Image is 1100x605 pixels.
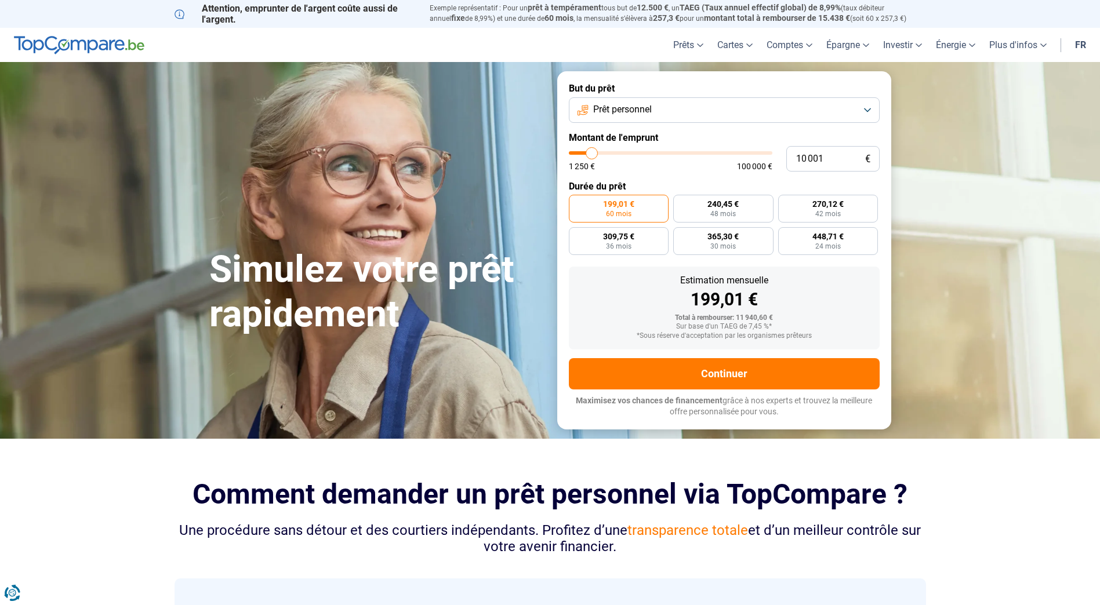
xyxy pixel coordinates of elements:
[982,28,1054,62] a: Plus d'infos
[710,243,736,250] span: 30 mois
[578,291,870,308] div: 199,01 €
[569,132,880,143] label: Montant de l'emprunt
[653,13,680,23] span: 257,3 €
[569,358,880,389] button: Continuer
[14,36,144,54] img: TopCompare
[569,162,595,170] span: 1 250 €
[576,396,723,405] span: Maximisez vos chances de financement
[710,28,760,62] a: Cartes
[175,3,416,25] p: Attention, emprunter de l'argent coûte aussi de l'argent.
[707,232,739,240] span: 365,30 €
[627,522,748,538] span: transparence totale
[578,314,870,322] div: Total à rembourser: 11 940,60 €
[603,200,634,208] span: 199,01 €
[578,276,870,285] div: Estimation mensuelle
[578,332,870,340] div: *Sous réserve d'acceptation par les organismes prêteurs
[569,181,880,192] label: Durée du prêt
[819,28,876,62] a: Épargne
[606,243,631,250] span: 36 mois
[812,232,844,240] span: 448,71 €
[603,232,634,240] span: 309,75 €
[812,200,844,208] span: 270,12 €
[815,243,841,250] span: 24 mois
[569,83,880,94] label: But du prêt
[578,323,870,331] div: Sur base d'un TAEG de 7,45 %*
[175,478,926,510] h2: Comment demander un prêt personnel via TopCompare ?
[593,103,652,116] span: Prêt personnel
[1068,28,1093,62] a: fr
[876,28,929,62] a: Investir
[175,522,926,556] div: Une procédure sans détour et des courtiers indépendants. Profitez d’une et d’un meilleur contrôle...
[569,97,880,123] button: Prêt personnel
[606,210,631,217] span: 60 mois
[865,154,870,164] span: €
[760,28,819,62] a: Comptes
[680,3,841,12] span: TAEG (Taux annuel effectif global) de 8,99%
[710,210,736,217] span: 48 mois
[666,28,710,62] a: Prêts
[704,13,850,23] span: montant total à rembourser de 15.438 €
[929,28,982,62] a: Énergie
[637,3,669,12] span: 12.500 €
[815,210,841,217] span: 42 mois
[569,395,880,418] p: grâce à nos experts et trouvez la meilleure offre personnalisée pour vous.
[528,3,601,12] span: prêt à tempérament
[209,247,543,337] h1: Simulez votre prêt rapidement
[430,3,926,24] p: Exemple représentatif : Pour un tous but de , un (taux débiteur annuel de 8,99%) et une durée de ...
[451,13,465,23] span: fixe
[737,162,772,170] span: 100 000 €
[707,200,739,208] span: 240,45 €
[544,13,573,23] span: 60 mois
